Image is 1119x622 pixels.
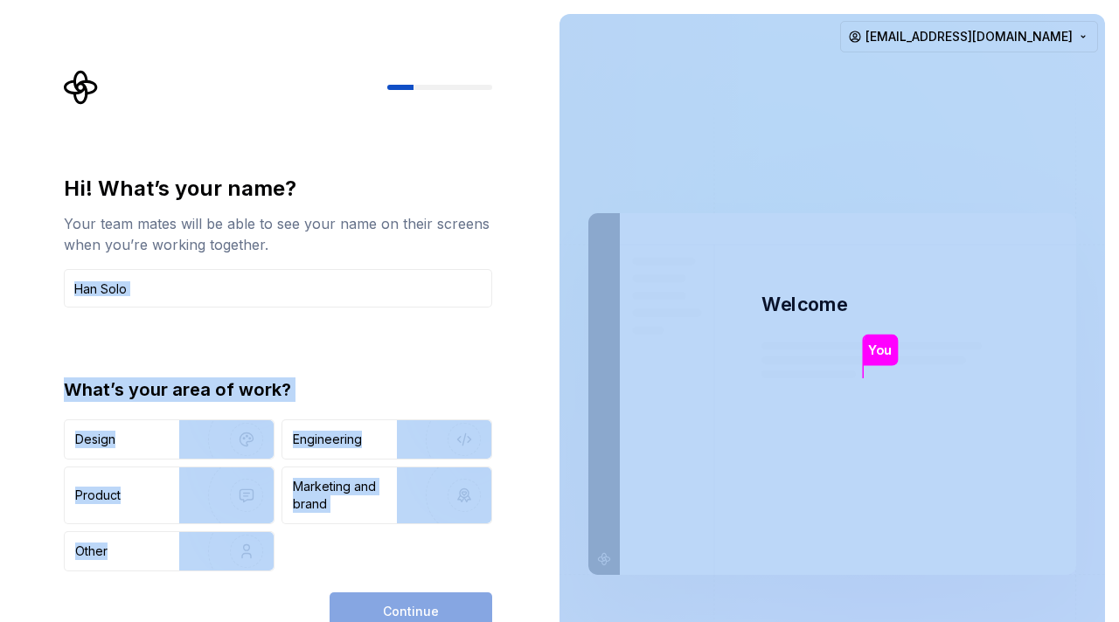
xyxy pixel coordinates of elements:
[761,292,847,317] p: Welcome
[64,175,492,203] div: Hi! What’s your name?
[840,21,1098,52] button: [EMAIL_ADDRESS][DOMAIN_NAME]
[293,478,411,513] div: Marketing and brand
[64,377,492,402] div: What’s your area of work?
[293,431,362,448] div: Engineering
[64,213,492,255] div: Your team mates will be able to see your name on their screens when you’re working together.
[75,431,115,448] div: Design
[64,70,99,105] svg: Supernova Logo
[64,269,492,308] input: Han Solo
[868,341,892,360] p: You
[865,28,1073,45] span: [EMAIL_ADDRESS][DOMAIN_NAME]
[75,543,108,560] div: Other
[75,487,121,504] div: Product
